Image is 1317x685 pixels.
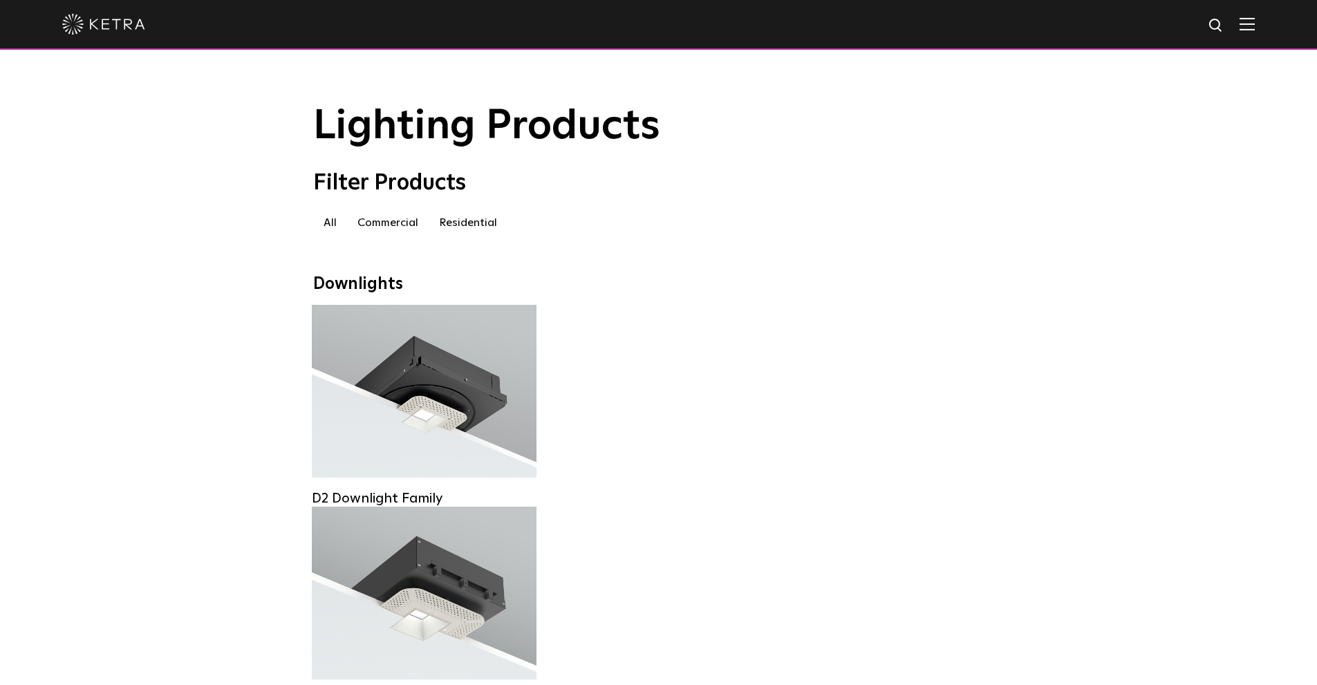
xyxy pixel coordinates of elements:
div: Filter Products [313,170,1005,196]
img: search icon [1208,17,1225,35]
div: Downlights [313,274,1005,294]
label: Residential [429,210,507,235]
img: Hamburger%20Nav.svg [1240,17,1255,30]
a: D3 Downlight Family Lumen Output:700 / 900 / 1100Colors:White / Black / Silver / Bronze / Paintab... [312,507,536,679]
label: Commercial [347,210,429,235]
div: D2 Downlight Family [312,490,536,507]
a: D2 Downlight Family Lumen Output:1200Colors:White / Black / Gloss Black / Silver / Bronze / Silve... [312,305,536,486]
img: ketra-logo-2019-white [62,14,145,35]
label: All [313,210,347,235]
span: Lighting Products [313,106,660,147]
